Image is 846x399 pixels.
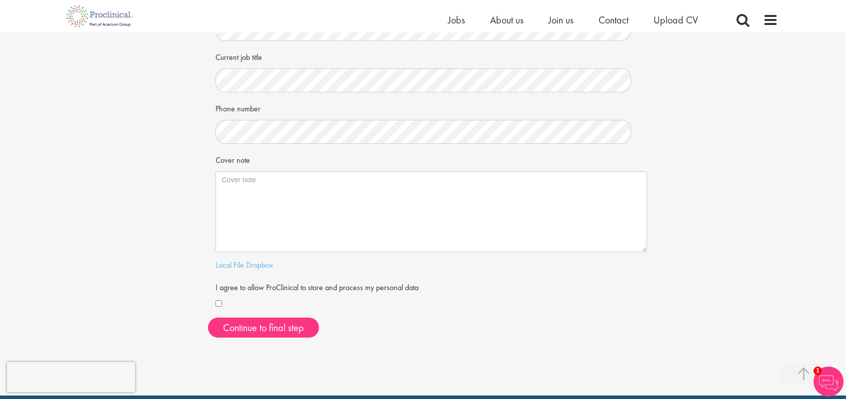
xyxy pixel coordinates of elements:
a: About us [490,13,523,26]
a: Jobs [448,13,465,26]
a: Contact [598,13,628,26]
img: Chatbot [813,367,843,397]
a: Local File [215,260,244,270]
a: Join us [548,13,573,26]
label: Phone number [215,100,260,115]
iframe: reCAPTCHA [7,362,135,392]
a: Upload CV [653,13,698,26]
label: Cover note [215,151,250,166]
button: Continue to final step [208,318,319,338]
label: I agree to allow ProClinical to store and process my personal data [215,279,418,294]
a: Dropbox [246,260,273,270]
span: 1 [813,367,822,375]
label: Current job title [215,48,262,63]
